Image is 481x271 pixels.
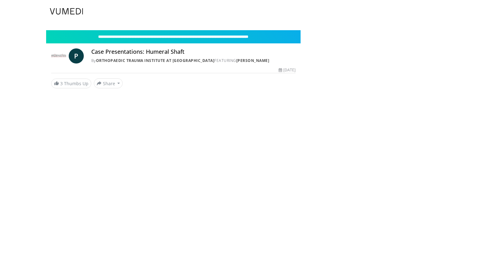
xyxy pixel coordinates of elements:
img: VuMedi Logo [50,8,83,14]
button: Share [94,78,123,88]
a: Orthopaedic Trauma Institute at [GEOGRAPHIC_DATA] [96,58,215,63]
img: Orthopaedic Trauma Institute at UCSF [51,48,66,64]
a: P [69,48,84,64]
div: By FEATURING [91,58,296,64]
a: 3 Thumbs Up [51,79,91,88]
a: [PERSON_NAME] [236,58,270,63]
h4: Case Presentations: Humeral Shaft [91,48,296,55]
div: [DATE] [279,67,296,73]
span: 3 [60,80,63,86]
